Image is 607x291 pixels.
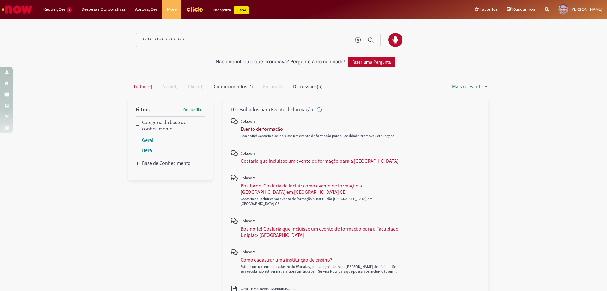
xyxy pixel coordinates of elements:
span: Favoritos [480,6,498,13]
div: Padroniza [213,6,249,14]
a: Rascunhos [507,7,535,13]
p: +GenAi [234,6,249,14]
h2: Não encontrou o que procurava? Pergunte à comunidade! [216,59,345,65]
button: Fazer uma Pergunta [348,57,395,67]
span: [PERSON_NAME] [570,7,602,12]
span: Despesas Corporativas [82,6,126,13]
span: More [167,6,177,13]
img: ServiceNow [1,3,33,16]
span: Aprovações [135,6,157,13]
span: Requisições [43,6,65,13]
img: click_logo_yellow_360x200.png [186,4,203,14]
span: Rascunhos [512,6,535,12]
span: 2 [67,7,72,13]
